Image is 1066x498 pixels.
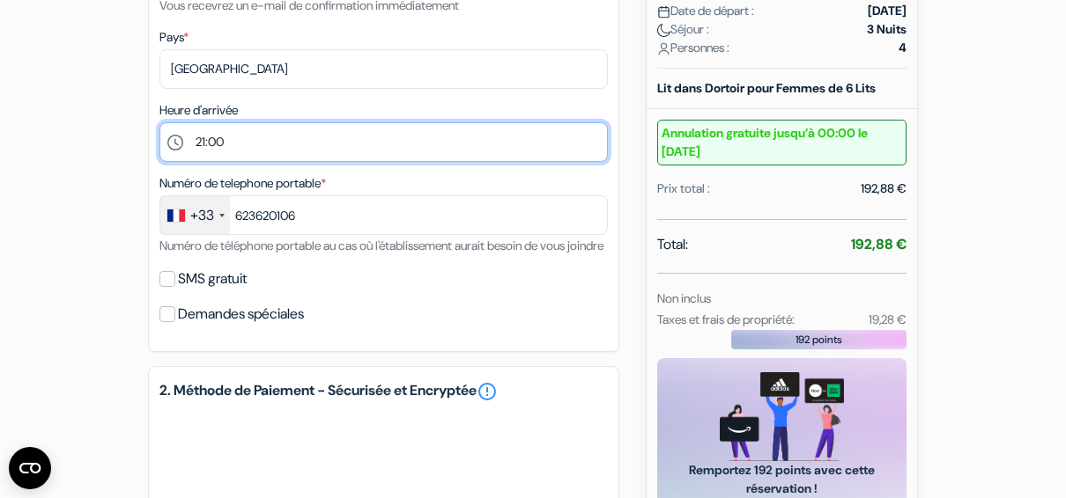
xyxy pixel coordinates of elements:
img: user_icon.svg [657,42,670,55]
span: 192 points [796,332,842,348]
span: Séjour : [657,20,709,39]
small: Non inclus [657,290,711,306]
label: Demandes spéciales [178,302,304,326]
a: error_outline [477,381,498,402]
span: Remportez 192 points avec cette réservation ! [678,461,885,498]
strong: 192,88 € [851,235,907,253]
small: Taxes et frais de propriété: [657,311,795,327]
input: 6 12 34 56 78 [159,195,608,235]
span: Date de départ : [657,2,754,20]
label: Numéro de telephone portable [159,174,326,193]
label: Heure d'arrivée [159,101,238,120]
small: 19,28 € [869,311,907,327]
h5: 2. Méthode de Paiement - Sécurisée et Encryptée [159,381,608,402]
img: calendar.svg [657,5,670,18]
div: Prix total : [657,179,710,198]
small: Annulation gratuite jusqu’à 00:00 le [DATE] [657,120,907,165]
img: gift_card_hero_new.png [720,372,844,461]
strong: 3 Nuits [867,20,907,39]
span: Total: [657,234,688,255]
div: France: +33 [160,196,230,234]
div: 192,88 € [861,179,907,198]
strong: 4 [899,39,907,57]
small: Numéro de téléphone portable au cas où l'établissement aurait besoin de vous joindre [159,238,603,253]
label: SMS gratuit [178,267,247,291]
label: Pays [159,28,189,47]
strong: [DATE] [868,2,907,20]
div: +33 [190,205,214,226]
button: Ouvrir le widget CMP [9,447,51,489]
span: Personnes : [657,39,729,57]
b: Lit dans Dortoir pour Femmes de 6 Lits [657,80,876,96]
img: moon.svg [657,24,670,37]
